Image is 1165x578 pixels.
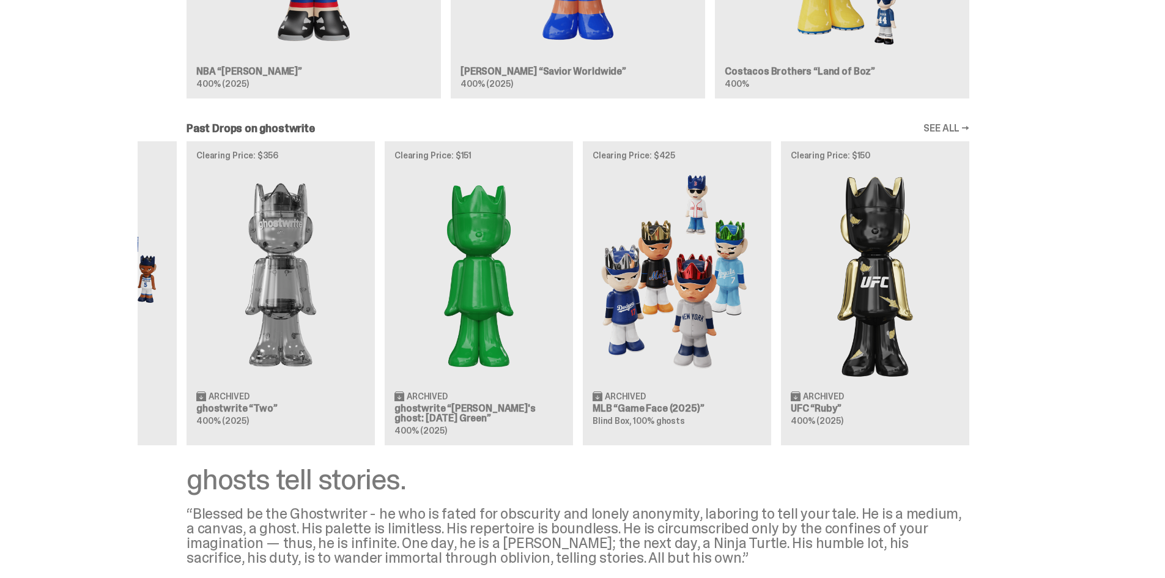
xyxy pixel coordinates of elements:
[791,415,843,426] span: 400% (2025)
[187,465,969,494] div: ghosts tell stories.
[394,404,563,423] h3: ghostwrite “[PERSON_NAME]'s ghost: [DATE] Green”
[460,67,695,76] h3: [PERSON_NAME] “Savior Worldwide”
[209,392,250,401] span: Archived
[791,151,960,160] p: Clearing Price: $150
[593,169,761,380] img: Game Face (2025)
[385,141,573,445] a: Clearing Price: $151 Schrödinger's ghost: Sunday Green Archived
[593,404,761,413] h3: MLB “Game Face (2025)”
[791,169,960,380] img: Ruby
[394,169,563,380] img: Schrödinger's ghost: Sunday Green
[605,392,646,401] span: Archived
[394,151,563,160] p: Clearing Price: $151
[803,392,844,401] span: Archived
[196,151,365,160] p: Clearing Price: $356
[725,67,960,76] h3: Costacos Brothers “Land of Boz”
[196,404,365,413] h3: ghostwrite “Two”
[593,151,761,160] p: Clearing Price: $425
[725,78,749,89] span: 400%
[187,123,315,134] h2: Past Drops on ghostwrite
[791,404,960,413] h3: UFC “Ruby”
[394,425,446,436] span: 400% (2025)
[781,141,969,445] a: Clearing Price: $150 Ruby Archived
[593,415,632,426] span: Blind Box,
[407,392,448,401] span: Archived
[196,78,248,89] span: 400% (2025)
[923,124,969,133] a: SEE ALL →
[196,415,248,426] span: 400% (2025)
[187,141,375,445] a: Clearing Price: $356 Two Archived
[196,169,365,380] img: Two
[633,415,684,426] span: 100% ghosts
[196,67,431,76] h3: NBA “[PERSON_NAME]”
[583,141,771,445] a: Clearing Price: $425 Game Face (2025) Archived
[460,78,512,89] span: 400% (2025)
